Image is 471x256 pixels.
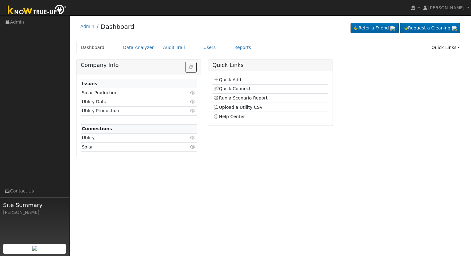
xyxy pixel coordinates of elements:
img: Know True-Up [5,3,70,17]
img: retrieve [390,26,395,31]
a: Quick Add [213,77,241,82]
td: Utility Production [81,106,178,115]
td: Utility [81,133,178,142]
h5: Company Info [81,62,197,68]
a: Request a Cleaning [400,23,460,33]
img: retrieve [452,26,457,31]
a: Quick Links [427,42,464,53]
a: Run a Scenario Report [213,95,268,100]
a: Dashboard [101,23,134,30]
strong: Connections [82,126,112,131]
a: Upload a Utility CSV [213,105,263,110]
i: Click to view [190,90,196,95]
a: Audit Trail [159,42,190,53]
a: Dashboard [76,42,109,53]
a: Users [199,42,220,53]
td: Solar [81,143,178,152]
div: [PERSON_NAME] [3,209,66,216]
a: Reports [230,42,256,53]
td: Solar Production [81,88,178,97]
i: Click to view [190,135,196,140]
img: retrieve [32,246,37,251]
a: Quick Connect [213,86,251,91]
td: Utility Data [81,97,178,106]
a: Data Analyzer [118,42,159,53]
a: Admin [81,24,94,29]
i: Click to view [190,145,196,149]
a: Refer a Friend [351,23,399,33]
span: [PERSON_NAME] [428,5,464,10]
i: Click to view [190,99,196,104]
span: Site Summary [3,201,66,209]
a: Help Center [213,114,245,119]
h5: Quick Links [212,62,328,68]
strong: Issues [82,81,97,86]
i: Click to view [190,108,196,113]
